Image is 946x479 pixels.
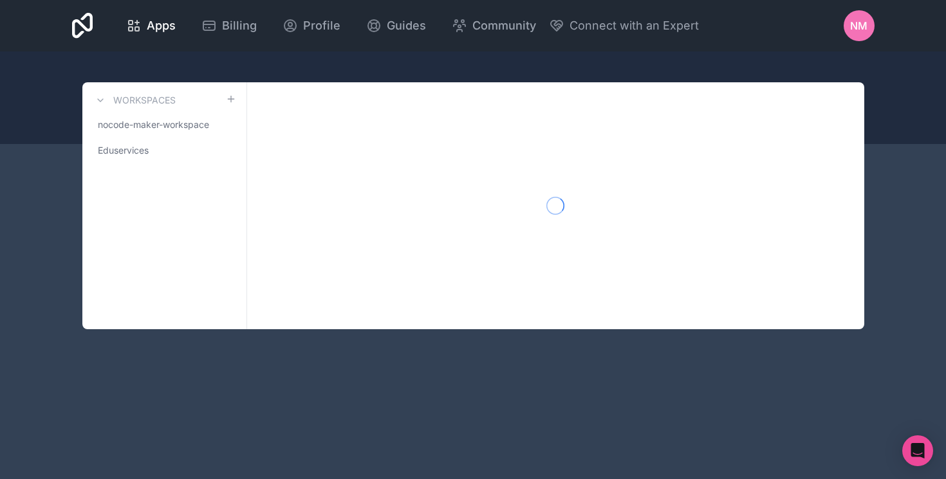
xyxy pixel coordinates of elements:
span: NM [850,18,867,33]
span: Billing [222,17,257,35]
a: Eduservices [93,139,236,162]
a: Apps [116,12,186,40]
button: Connect with an Expert [549,17,699,35]
span: Connect with an Expert [570,17,699,35]
a: Workspaces [93,93,176,108]
span: Profile [303,17,340,35]
div: Open Intercom Messenger [902,435,933,466]
a: Profile [272,12,351,40]
span: Community [472,17,536,35]
h3: Workspaces [113,94,176,107]
span: Apps [147,17,176,35]
a: Community [441,12,546,40]
a: nocode-maker-workspace [93,113,236,136]
a: Billing [191,12,267,40]
a: Guides [356,12,436,40]
span: nocode-maker-workspace [98,118,209,131]
span: Guides [387,17,426,35]
span: Eduservices [98,144,149,157]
